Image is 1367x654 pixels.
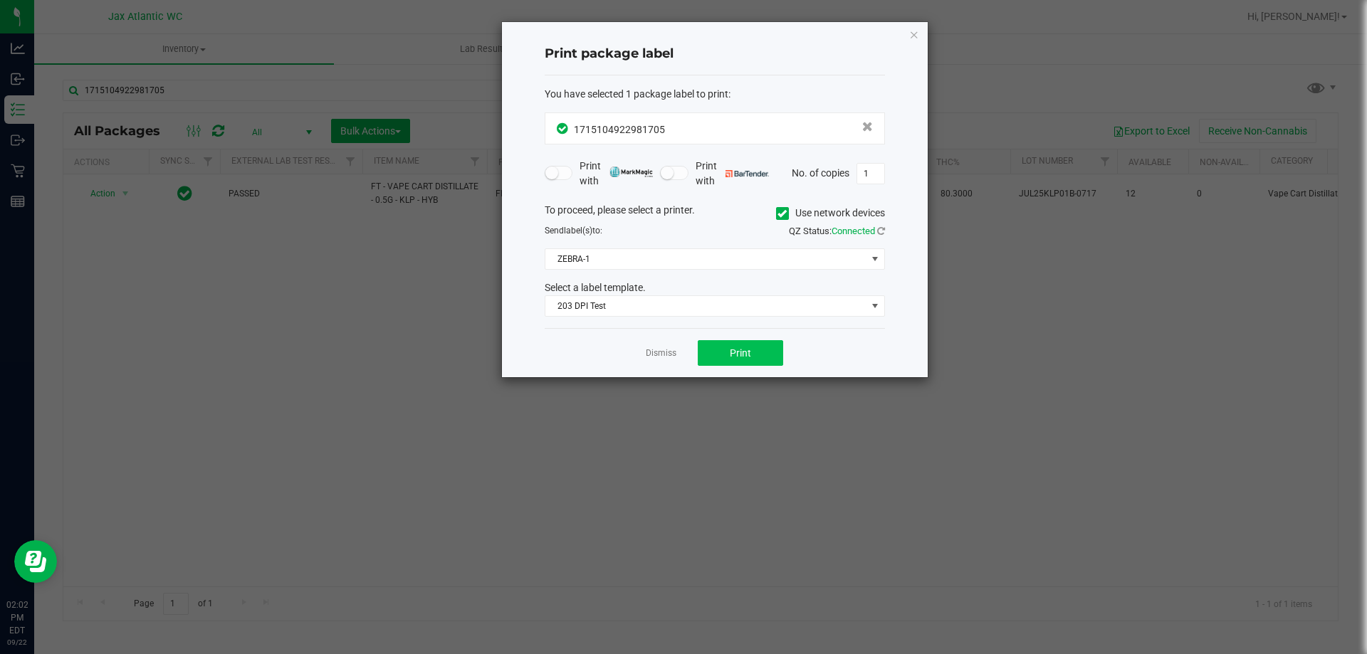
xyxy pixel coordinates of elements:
[545,249,866,269] span: ZEBRA-1
[557,121,570,136] span: In Sync
[534,203,896,224] div: To proceed, please select a printer.
[776,206,885,221] label: Use network devices
[545,45,885,63] h4: Print package label
[698,340,783,366] button: Print
[832,226,875,236] span: Connected
[696,159,769,189] span: Print with
[609,167,653,177] img: mark_magic_cybra.png
[14,540,57,583] iframe: Resource center
[730,347,751,359] span: Print
[545,88,728,100] span: You have selected 1 package label to print
[545,87,885,102] div: :
[545,226,602,236] span: Send to:
[726,170,769,177] img: bartender.png
[574,124,665,135] span: 1715104922981705
[534,280,896,295] div: Select a label template.
[792,167,849,178] span: No. of copies
[646,347,676,359] a: Dismiss
[545,296,866,316] span: 203 DPI Test
[580,159,653,189] span: Print with
[789,226,885,236] span: QZ Status:
[564,226,592,236] span: label(s)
